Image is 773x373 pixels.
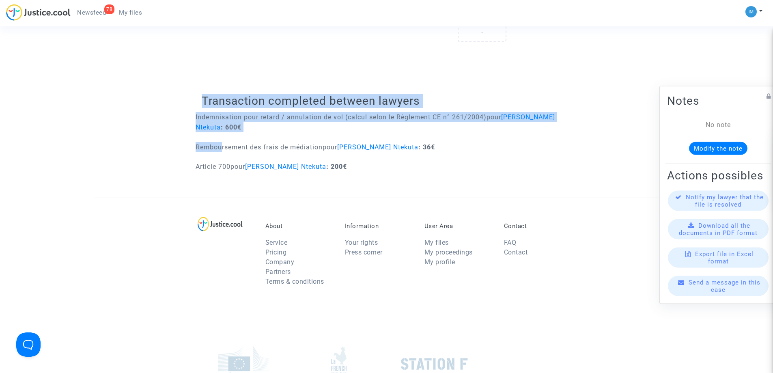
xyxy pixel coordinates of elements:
a: Partners [265,268,291,276]
a: Company [265,258,295,266]
a: Contact [504,248,528,256]
b: : 36€ [418,143,435,151]
span: Newsfeed [77,9,106,16]
img: a105443982b9e25553e3eed4c9f672e7 [745,6,757,17]
b: : 200€ [326,163,347,170]
div: No note [679,120,757,129]
span: [PERSON_NAME] Ntekuta [245,163,326,170]
span: Send a message in this case [689,278,760,293]
h2: Transaction completed between lawyers [202,94,571,108]
a: FAQ [504,239,517,246]
b: : 600€ [221,123,241,131]
p: About [265,222,333,230]
iframe: Help Scout Beacon - Open [16,332,41,357]
img: logo-lg.svg [198,217,243,231]
a: Your rights [345,239,378,246]
span: Download all the documents in PDF format [679,222,758,236]
a: 78Newsfeed [71,6,112,19]
span: pour [230,163,326,170]
a: My proceedings [424,248,473,256]
span: pour [323,143,418,151]
a: Terms & conditions [265,278,324,285]
a: My files [112,6,149,19]
button: Modify the note [689,142,747,155]
h2: Notes [667,93,769,108]
a: My files [424,239,449,246]
p: Article 700 [196,162,347,172]
a: Press corner [345,248,383,256]
p: Information [345,222,412,230]
img: jc-logo.svg [6,4,71,21]
a: Service [265,239,288,246]
span: [PERSON_NAME] Ntekuta [337,143,418,151]
p: Remboursement des frais de médiation [196,142,435,152]
h2: Actions possibles [667,168,769,182]
span: Notify my lawyer that the file is resolved [686,193,764,208]
div: 78 [104,4,114,14]
a: My profile [424,258,455,266]
img: stationf.png [401,358,468,370]
a: Pricing [265,248,287,256]
span: My files [119,9,142,16]
p: Contact [504,222,571,230]
span: Export file in Excel format [695,250,754,265]
p: User Area [424,222,492,230]
p: Indemnisation pour retard / annulation de vol (calcul selon le Règlement CE n° 261/2004) [196,112,577,132]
